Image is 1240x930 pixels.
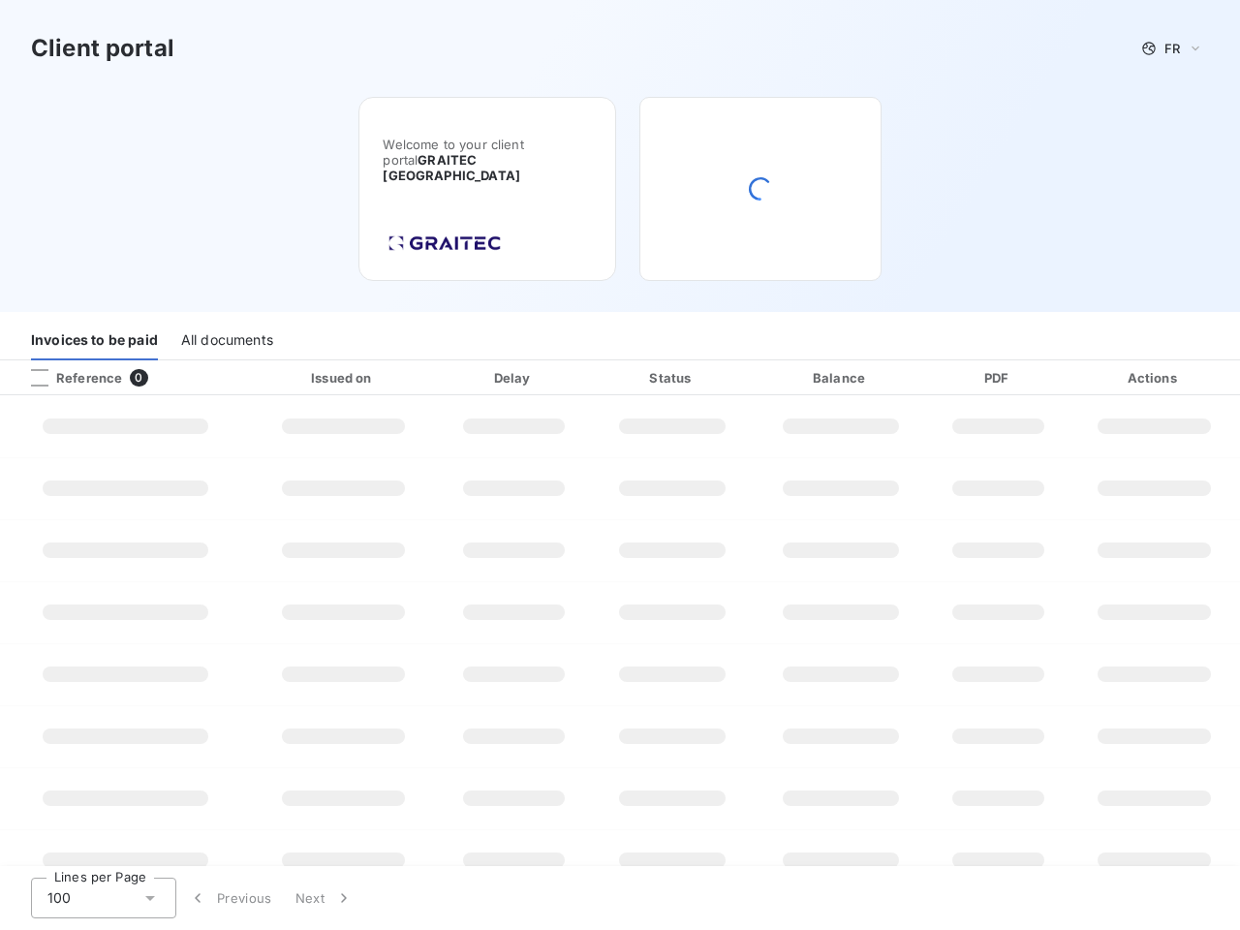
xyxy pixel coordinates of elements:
div: Delay [441,368,588,387]
div: Reference [15,369,122,387]
div: Balance [757,368,924,387]
div: Invoices to be paid [31,320,158,360]
span: 100 [47,888,71,908]
button: Next [284,878,365,918]
div: PDF [933,368,1065,387]
span: GRAITEC [GEOGRAPHIC_DATA] [383,152,520,183]
div: Actions [1071,368,1236,387]
div: Issued on [254,368,432,387]
span: FR [1164,41,1180,56]
div: All documents [181,320,273,360]
div: Status [596,368,750,387]
button: Previous [176,878,284,918]
span: 0 [130,369,147,387]
img: Company logo [383,230,507,257]
span: Welcome to your client portal [383,137,592,183]
h3: Client portal [31,31,174,66]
